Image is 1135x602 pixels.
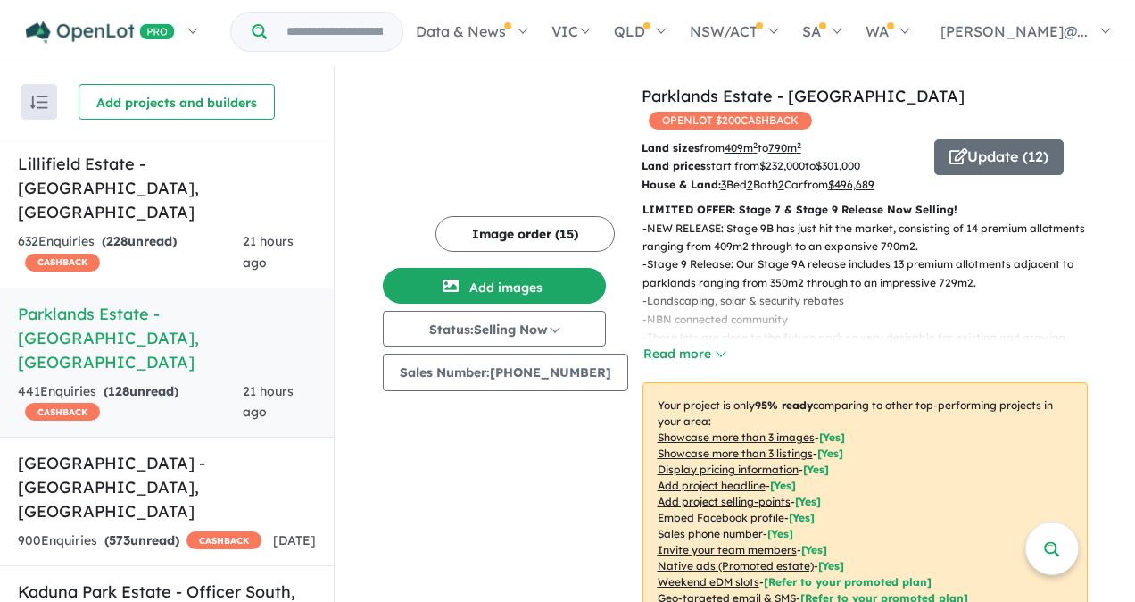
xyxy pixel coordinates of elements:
u: Display pricing information [658,463,799,476]
span: [ Yes ] [795,495,821,508]
p: - Stage 9 Release: Our Stage 9A release includes 13 premium allotments adjacent to parklands rang... [642,255,1102,292]
span: to [758,141,801,155]
u: Embed Facebook profile [658,511,784,524]
u: 790 m [768,141,801,155]
div: 441 Enquir ies [18,381,243,424]
u: $ 232,000 [759,159,805,172]
p: - Landscaping, solar & security rebates [642,292,1102,310]
u: $ 496,689 [828,178,874,191]
strong: ( unread) [104,383,178,399]
button: Update (12) [934,139,1064,175]
span: [ Yes ] [817,447,843,460]
p: start from [642,157,921,175]
button: Status:Selling Now [383,311,606,347]
b: Land sizes [642,141,700,155]
span: 573 [109,532,130,548]
u: 2 [747,178,753,191]
button: Read more [642,344,726,364]
u: Invite your team members [658,543,797,556]
strong: ( unread) [104,532,179,548]
u: 2 [778,178,784,191]
span: [ Yes ] [789,511,815,524]
img: Openlot PRO Logo White [26,21,175,44]
u: 409 m [725,141,758,155]
span: [ Yes ] [767,527,793,540]
p: LIMITED OFFER: Stage 7 & Stage 9 Release Now Selling! [642,201,1088,219]
button: Image order (15) [435,216,615,252]
p: from [642,139,921,157]
span: [ Yes ] [770,479,796,492]
span: [ Yes ] [819,431,845,444]
u: Weekend eDM slots [658,575,759,589]
span: [DATE] [273,532,316,548]
strong: ( unread) [102,233,177,249]
u: Showcase more than 3 listings [658,447,813,460]
span: [PERSON_NAME]@... [940,22,1088,40]
button: Add images [383,268,606,304]
p: - These lots are close to the future park so very desirable for existing and growing families [642,329,1102,365]
u: Showcase more than 3 images [658,431,815,444]
button: Add projects and builders [79,84,275,120]
b: Land prices [642,159,706,172]
b: House & Land: [642,178,721,191]
h5: Parklands Estate - [GEOGRAPHIC_DATA] , [GEOGRAPHIC_DATA] [18,302,316,374]
span: OPENLOT $ 200 CASHBACK [649,112,812,130]
u: Add project headline [658,479,766,492]
u: $ 301,000 [816,159,860,172]
span: [ Yes ] [801,543,827,556]
u: 3 [721,178,726,191]
button: Sales Number:[PHONE_NUMBER] [383,354,628,391]
input: Try estate name, suburb, builder or developer [270,13,399,51]
span: 21 hours ago [243,233,294,271]
div: 632 Enquir ies [18,231,243,274]
div: 900 Enquir ies [18,531,261,552]
span: 128 [108,383,129,399]
h5: Lillifield Estate - [GEOGRAPHIC_DATA] , [GEOGRAPHIC_DATA] [18,152,316,224]
span: [Refer to your promoted plan] [764,575,932,589]
u: Native ads (Promoted estate) [658,559,814,573]
a: Parklands Estate - [GEOGRAPHIC_DATA] [642,86,965,106]
h5: [GEOGRAPHIC_DATA] - [GEOGRAPHIC_DATA] , [GEOGRAPHIC_DATA] [18,451,316,523]
span: CASHBACK [25,254,100,272]
sup: 2 [753,140,758,150]
b: 95 % ready [755,398,813,412]
p: Bed Bath Car from [642,176,921,194]
span: CASHBACK [25,403,100,421]
span: CASHBACK [186,531,261,549]
sup: 2 [797,140,801,150]
span: 21 hours ago [243,383,294,421]
u: Sales phone number [658,527,763,540]
p: - NEW RELEASE: Stage 9B has just hit the market, consisting of 14 premium allotments ranging from... [642,220,1102,256]
p: - NBN connected community [642,311,1102,329]
u: Add project selling-points [658,495,791,508]
span: [Yes] [818,559,844,573]
span: 228 [106,233,128,249]
span: to [805,159,860,172]
img: sort.svg [30,96,48,109]
span: [ Yes ] [803,463,829,476]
